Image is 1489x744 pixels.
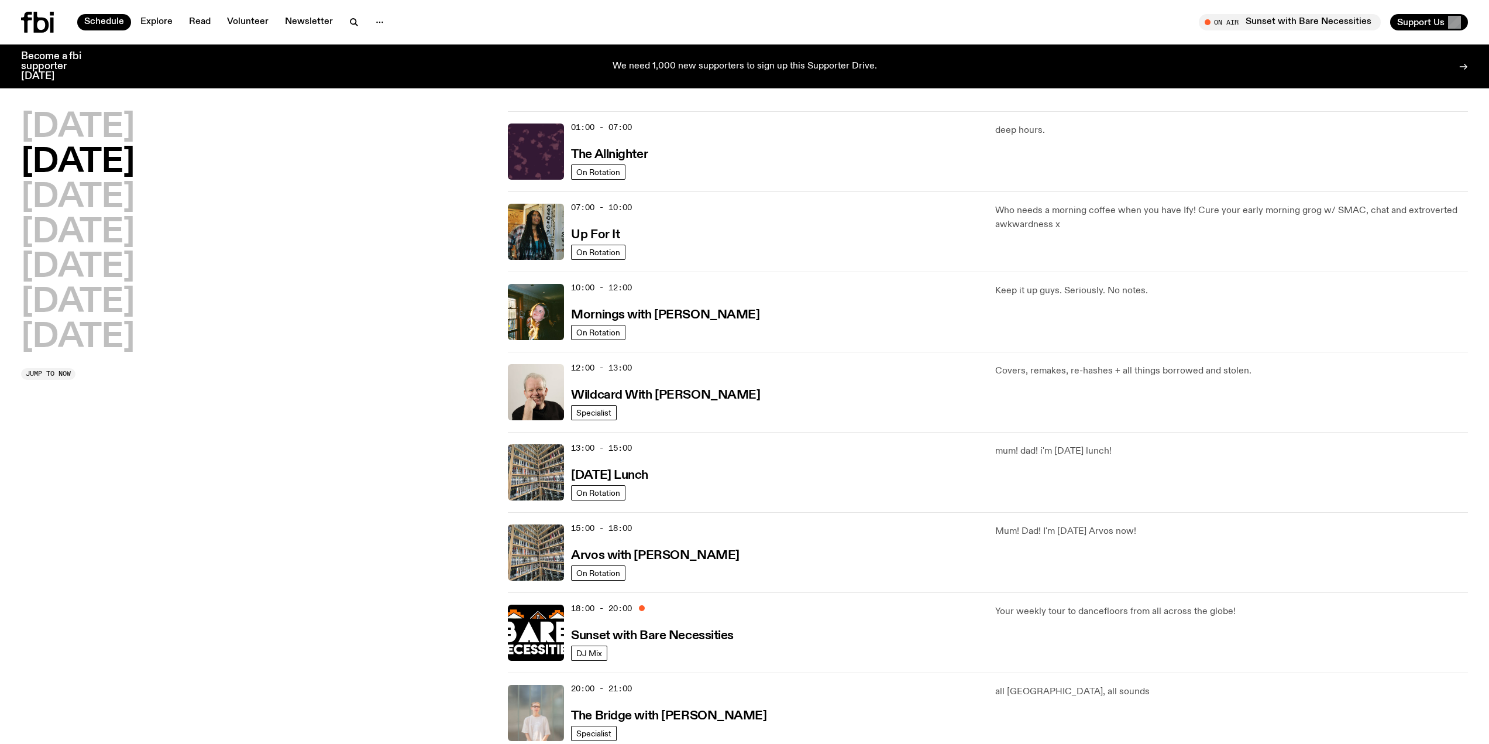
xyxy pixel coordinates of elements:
h3: Become a fbi supporter [DATE] [21,52,96,81]
a: Up For It [571,227,620,241]
h3: Sunset with Bare Necessities [571,630,734,642]
a: Arvos with [PERSON_NAME] [571,547,739,562]
span: 13:00 - 15:00 [571,443,632,454]
p: Your weekly tour to dancefloors from all across the globe! [995,605,1468,619]
button: On AirSunset with Bare Necessities [1199,14,1381,30]
button: [DATE] [21,111,135,144]
span: Support Us [1397,17,1445,28]
p: Covers, remakes, re-hashes + all things borrowed and stolen. [995,364,1468,378]
a: The Bridge with [PERSON_NAME] [571,708,766,722]
span: 18:00 - 20:00 [571,603,632,614]
p: Mum! Dad! I'm [DATE] Arvos now! [995,524,1468,539]
p: all [GEOGRAPHIC_DATA], all sounds [995,685,1468,699]
p: We need 1,000 new supporters to sign up this Supporter Drive. [613,61,877,72]
span: On Rotation [576,328,620,337]
a: On Rotation [571,565,625,581]
p: Keep it up guys. Seriously. No notes. [995,284,1468,298]
a: [DATE] Lunch [571,467,648,482]
span: Jump to now [26,371,71,377]
a: Newsletter [278,14,340,30]
button: Jump to now [21,368,75,380]
h3: Arvos with [PERSON_NAME] [571,550,739,562]
h3: The Bridge with [PERSON_NAME] [571,710,766,722]
img: Bare Necessities [508,605,564,661]
span: On Rotation [576,568,620,577]
span: 15:00 - 18:00 [571,523,632,534]
img: Ify - a Brown Skin girl with black braided twists, looking up to the side with her tongue stickin... [508,204,564,260]
a: Specialist [571,405,617,420]
a: On Rotation [571,485,625,500]
img: Freya smiles coyly as she poses for the image. [508,284,564,340]
h3: [DATE] Lunch [571,469,648,482]
span: Specialist [576,729,611,738]
button: [DATE] [21,321,135,354]
span: On Rotation [576,488,620,497]
img: A corner shot of the fbi music library [508,524,564,581]
h3: Wildcard With [PERSON_NAME] [571,389,760,402]
button: [DATE] [21,146,135,179]
button: [DATE] [21,286,135,319]
a: On Rotation [571,245,625,260]
button: [DATE] [21,251,135,284]
button: [DATE] [21,181,135,214]
span: DJ Mix [576,649,602,657]
a: Schedule [77,14,131,30]
a: Mornings with [PERSON_NAME] [571,307,759,321]
span: On Rotation [576,167,620,176]
a: Specialist [571,726,617,741]
span: 12:00 - 13:00 [571,362,632,373]
p: Who needs a morning coffee when you have Ify! Cure your early morning grog w/ SMAC, chat and extr... [995,204,1468,232]
a: On Rotation [571,164,625,180]
span: On Rotation [576,248,620,256]
span: Specialist [576,408,611,417]
h3: The Allnighter [571,149,648,161]
a: Wildcard With [PERSON_NAME] [571,387,760,402]
a: Read [182,14,218,30]
a: Explore [133,14,180,30]
span: 10:00 - 12:00 [571,282,632,293]
span: 07:00 - 10:00 [571,202,632,213]
h3: Mornings with [PERSON_NAME] [571,309,759,321]
span: 01:00 - 07:00 [571,122,632,133]
p: deep hours. [995,124,1468,138]
a: On Rotation [571,325,625,340]
a: Volunteer [220,14,276,30]
img: Mara stands in front of a frosted glass wall wearing a cream coloured t-shirt and black glasses. ... [508,685,564,741]
button: Support Us [1390,14,1468,30]
a: Sunset with Bare Necessities [571,628,734,642]
a: The Allnighter [571,146,648,161]
span: 20:00 - 21:00 [571,683,632,694]
img: Stuart is smiling charmingly, wearing a black t-shirt against a stark white background. [508,364,564,420]
h3: Up For It [571,229,620,241]
a: DJ Mix [571,646,607,661]
img: A corner shot of the fbi music library [508,444,564,500]
button: [DATE] [21,217,135,249]
p: mum! dad! i'm [DATE] lunch! [995,444,1468,458]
